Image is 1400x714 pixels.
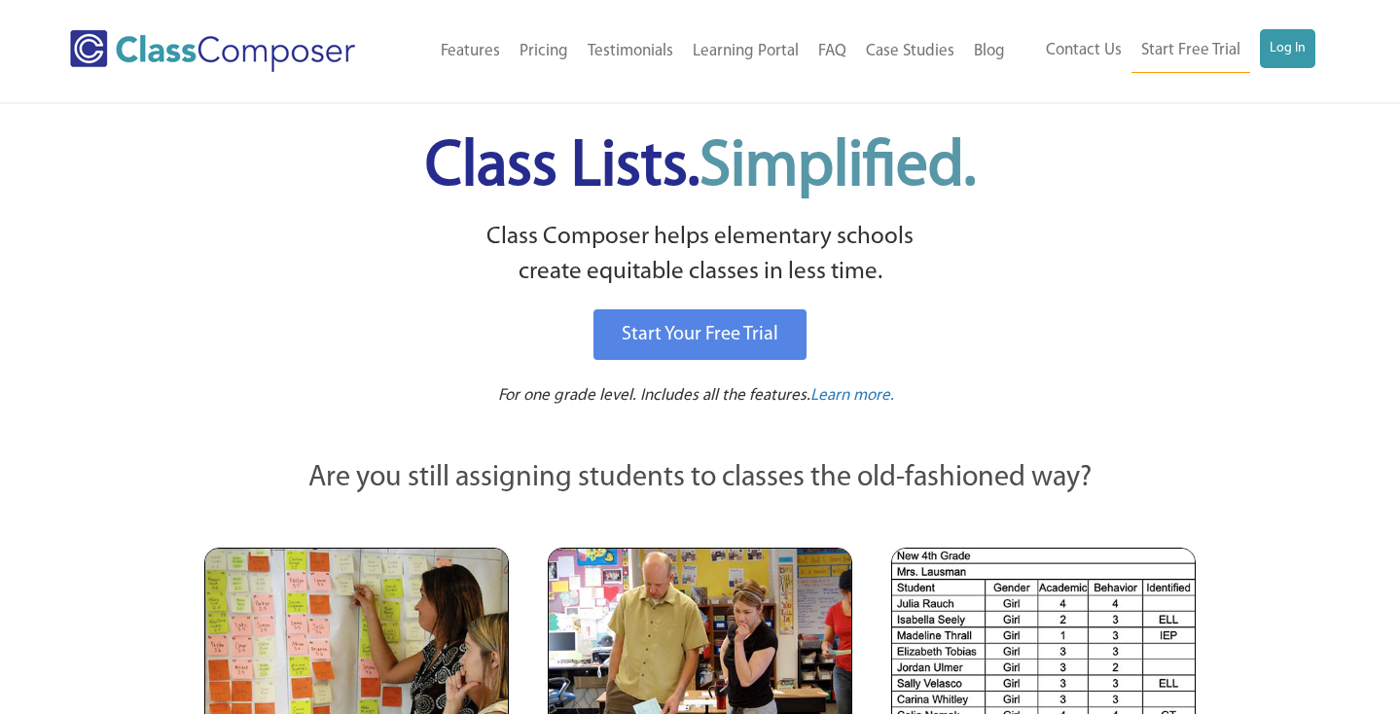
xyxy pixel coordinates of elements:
[683,30,808,73] a: Learning Portal
[622,325,778,344] span: Start Your Free Trial
[204,457,1197,500] p: Are you still assigning students to classes the old-fashioned way?
[808,30,856,73] a: FAQ
[810,387,894,404] span: Learn more.
[1036,29,1131,72] a: Contact Us
[498,387,810,404] span: For one grade level. Includes all the features.
[593,309,807,360] a: Start Your Free Trial
[700,136,976,199] span: Simplified.
[425,136,976,199] span: Class Lists.
[578,30,683,73] a: Testimonials
[1015,29,1315,73] nav: Header Menu
[400,30,1016,73] nav: Header Menu
[1131,29,1250,73] a: Start Free Trial
[964,30,1015,73] a: Blog
[70,30,355,72] img: Class Composer
[201,220,1200,291] p: Class Composer helps elementary schools create equitable classes in less time.
[510,30,578,73] a: Pricing
[431,30,510,73] a: Features
[810,384,894,409] a: Learn more.
[856,30,964,73] a: Case Studies
[1260,29,1315,68] a: Log In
